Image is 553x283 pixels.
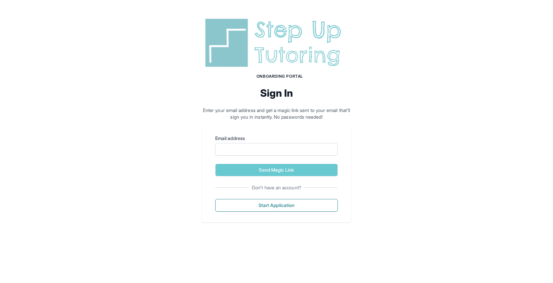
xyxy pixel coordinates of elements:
[202,87,351,99] h2: Sign In
[249,184,304,191] span: Don't have an account?
[202,107,351,120] p: Enter your email address and get a magic link sent to your email that'll sign you in instantly. N...
[202,16,351,70] img: Step Up Tutoring horizontal logo
[215,199,338,212] button: Start Application
[209,74,351,79] h1: Onboarding Portal
[215,135,338,142] label: Email address
[215,164,338,176] button: Send Magic Link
